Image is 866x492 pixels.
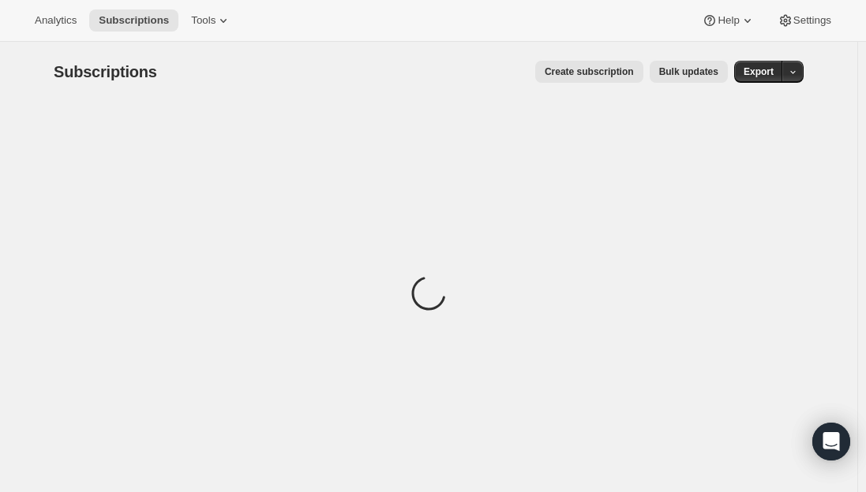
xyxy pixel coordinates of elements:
span: Bulk updates [659,65,718,78]
span: Export [744,65,774,78]
span: Settings [793,14,831,27]
span: Create subscription [545,65,634,78]
span: Analytics [35,14,77,27]
button: Subscriptions [89,9,178,32]
button: Help [692,9,764,32]
button: Settings [768,9,841,32]
button: Bulk updates [650,61,728,83]
button: Create subscription [535,61,643,83]
span: Subscriptions [54,63,157,80]
span: Help [718,14,739,27]
button: Tools [182,9,241,32]
button: Export [734,61,783,83]
span: Subscriptions [99,14,169,27]
div: Open Intercom Messenger [812,423,850,460]
span: Tools [191,14,216,27]
button: Analytics [25,9,86,32]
